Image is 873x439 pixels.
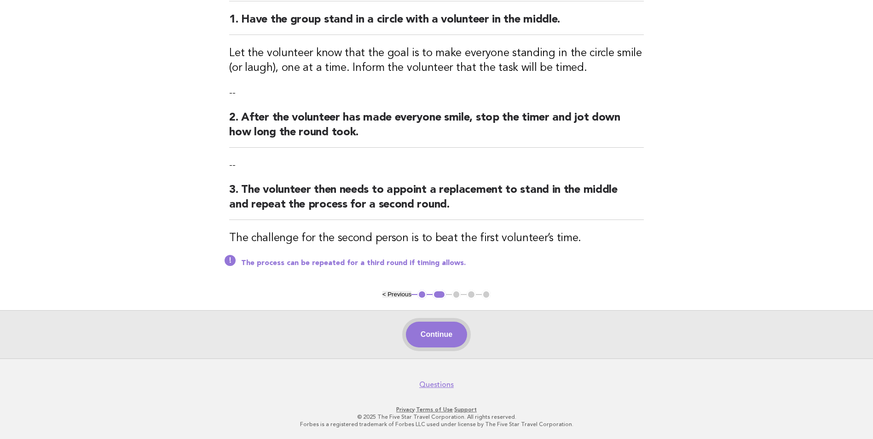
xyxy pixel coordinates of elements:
p: The process can be repeated for a third round if timing allows. [241,259,644,268]
h2: 2. After the volunteer has made everyone smile, stop the timer and jot down how long the round took. [229,110,644,148]
p: -- [229,159,644,172]
button: Continue [406,322,467,347]
button: 2 [433,290,446,299]
h2: 3. The volunteer then needs to appoint a replacement to stand in the middle and repeat the proces... [229,183,644,220]
a: Questions [419,380,454,389]
p: Forbes is a registered trademark of Forbes LLC used under license by The Five Star Travel Corpora... [155,421,718,428]
p: -- [229,87,644,99]
h3: Let the volunteer know that the goal is to make everyone standing in the circle smile (or laugh),... [229,46,644,75]
a: Privacy [396,406,415,413]
p: · · [155,406,718,413]
p: © 2025 The Five Star Travel Corporation. All rights reserved. [155,413,718,421]
a: Support [454,406,477,413]
h3: The challenge for the second person is to beat the first volunteer’s time. [229,231,644,246]
button: < Previous [382,291,411,298]
a: Terms of Use [416,406,453,413]
h2: 1. Have the group stand in a circle with a volunteer in the middle. [229,12,644,35]
button: 1 [417,290,427,299]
